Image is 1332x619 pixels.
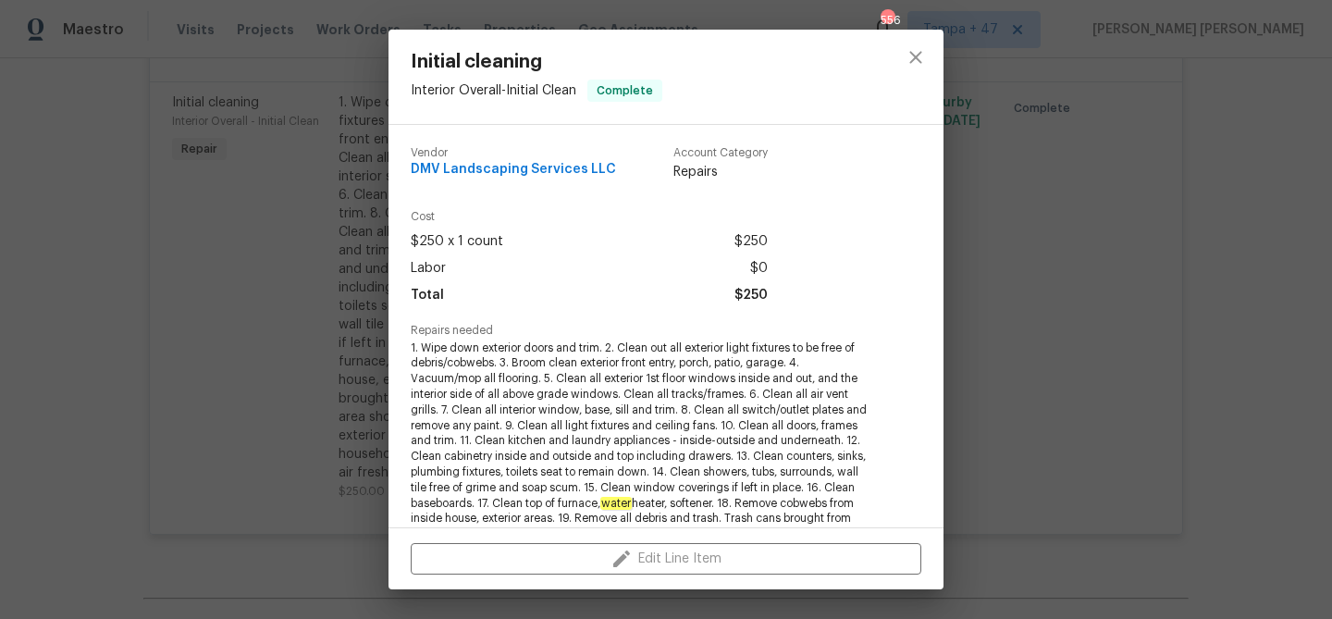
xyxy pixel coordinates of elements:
[589,81,660,100] span: Complete
[600,497,632,510] em: water
[411,147,616,159] span: Vendor
[411,255,446,282] span: Labor
[894,35,938,80] button: close
[411,229,503,255] span: $250 x 1 count
[411,163,616,177] span: DMV Landscaping Services LLC
[734,229,768,255] span: $250
[750,255,768,282] span: $0
[411,211,768,223] span: Cost
[673,147,768,159] span: Account Category
[411,84,576,97] span: Interior Overall - Initial Clean
[734,282,768,309] span: $250
[411,340,870,589] span: 1. Wipe down exterior doors and trim. 2. Clean out all exterior light fixtures to be free of debr...
[411,282,444,309] span: Total
[411,325,921,337] span: Repairs needed
[411,52,662,72] span: Initial cleaning
[881,11,894,30] div: 556
[673,163,768,181] span: Repairs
